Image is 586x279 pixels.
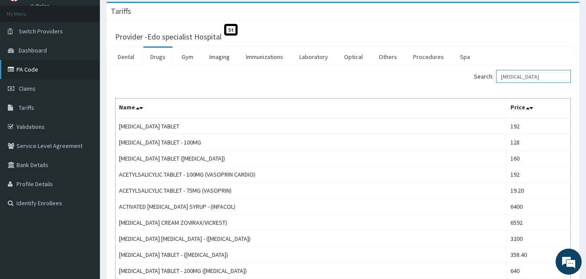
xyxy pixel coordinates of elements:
th: Price [507,98,571,118]
td: [MEDICAL_DATA] TABLET - 200MG ([MEDICAL_DATA]) [116,263,507,279]
td: ACETYLSALICYLIC TABLET - 75MG (VASOPRIN) [116,183,507,199]
td: [MEDICAL_DATA] TABLET [116,118,507,135]
span: Claims [19,85,36,92]
div: Chat with us now [45,49,146,60]
td: 6400 [507,199,571,215]
textarea: Type your message and hit 'Enter' [4,187,166,217]
td: 358.40 [507,247,571,263]
a: Spa [453,48,477,66]
td: 192 [507,167,571,183]
a: Procedures [406,48,451,66]
h3: Provider - Edo specialist Hospital [115,33,222,41]
td: 19.20 [507,183,571,199]
a: Online [30,3,51,9]
td: 128 [507,135,571,151]
td: 6592 [507,215,571,231]
td: [MEDICAL_DATA] TABLET ([MEDICAL_DATA]) [116,151,507,167]
span: St [224,24,238,36]
td: [MEDICAL_DATA] [MEDICAL_DATA] - ([MEDICAL_DATA]) [116,231,507,247]
input: Search: [496,70,571,83]
a: Optical [337,48,370,66]
a: Drugs [143,48,172,66]
td: [MEDICAL_DATA] TABLET - ([MEDICAL_DATA]) [116,247,507,263]
span: We're online! [50,84,120,172]
h3: Tariffs [111,7,131,15]
a: Others [372,48,404,66]
span: Dashboard [19,46,47,54]
a: Gym [175,48,200,66]
img: d_794563401_company_1708531726252_794563401 [16,43,35,65]
td: [MEDICAL_DATA] CREAM ZOVIRAX/VICREST) [116,215,507,231]
a: Immunizations [239,48,290,66]
td: ACETYLSALICYLIC TABLET - 100MG (VASOPRIN CARDIO) [116,167,507,183]
a: Dental [111,48,141,66]
span: Tariffs [19,104,34,112]
td: 3200 [507,231,571,247]
td: 192 [507,118,571,135]
a: Laboratory [292,48,335,66]
a: Imaging [202,48,237,66]
td: 640 [507,263,571,279]
div: Minimize live chat window [142,4,163,25]
th: Name [116,98,507,118]
span: Switch Providers [19,27,63,35]
label: Search: [474,70,571,83]
td: [MEDICAL_DATA] TABLET - 100MG [116,135,507,151]
td: 160 [507,151,571,167]
td: ACTIVATED [MEDICAL_DATA] SYRUP - (INFACOL) [116,199,507,215]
